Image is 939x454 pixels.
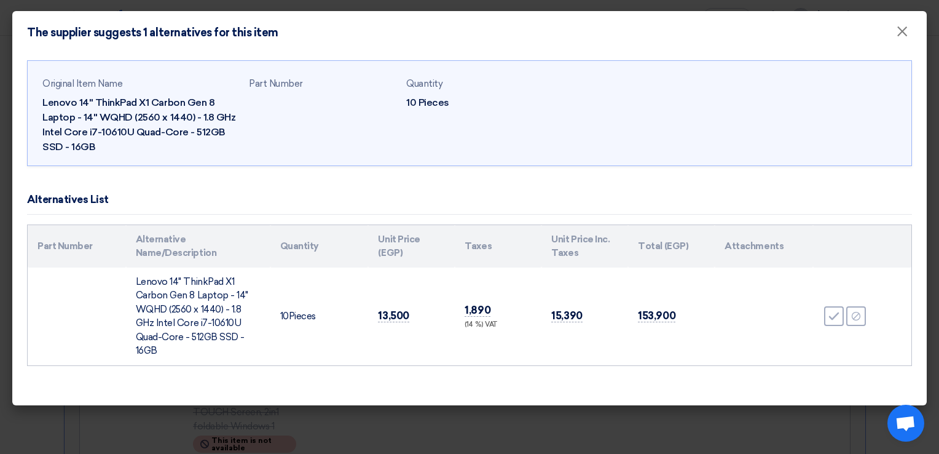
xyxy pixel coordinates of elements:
th: Unit Price (EGP) [368,225,455,268]
span: 13,500 [378,309,409,322]
span: 153,900 [638,309,675,322]
div: Alternatives List [27,192,109,208]
div: (14 %) VAT [465,320,532,330]
th: Unit Price Inc. Taxes [541,225,628,268]
div: 10 Pieces [406,95,554,110]
h4: The supplier suggests 1 alternatives for this item [27,26,278,39]
button: Close [886,20,918,44]
th: Attachments [715,225,813,268]
span: 10 [280,311,289,322]
th: Total (EGP) [628,225,715,268]
th: Part Number [28,225,126,268]
span: × [896,22,908,47]
td: Lenovo 14" ThinkPad X1 Carbon Gen 8 Laptop - 14" WQHD (2560 x 1440) - 1.8 GHz Intel Core i7-10610... [126,268,270,365]
span: 1,890 [465,304,490,317]
div: Original Item Name [42,77,239,91]
div: Quantity [406,77,554,91]
a: Open chat [887,405,924,442]
div: Part Number [249,77,396,91]
span: 15,390 [551,309,582,322]
th: Quantity [270,225,369,268]
td: Pieces [270,268,369,365]
th: Alternative Name/Description [126,225,270,268]
div: Lenovo 14" ThinkPad X1 Carbon Gen 8 Laptop - 14" WQHD (2560 x 1440) - 1.8 GHz Intel Core i7-10610... [42,95,239,154]
th: Taxes [455,225,541,268]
